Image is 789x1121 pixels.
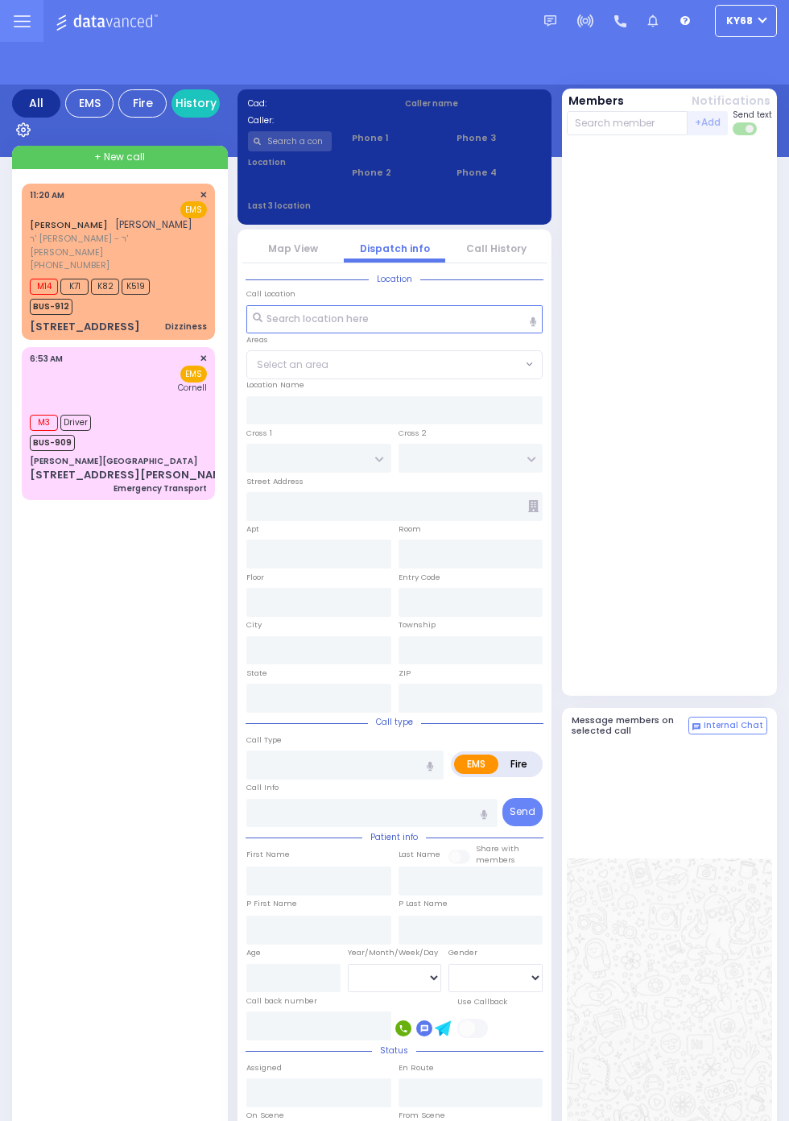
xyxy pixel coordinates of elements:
[246,572,264,583] label: Floor
[248,97,385,110] label: Cad:
[733,109,772,121] span: Send text
[715,5,777,37] button: ky68
[466,242,527,255] a: Call History
[94,150,145,164] span: + New call
[30,319,140,335] div: [STREET_ADDRESS]
[246,476,304,487] label: Street Address
[178,382,207,394] span: Cornell
[567,111,688,135] input: Search member
[246,1062,282,1073] label: Assigned
[12,89,60,118] div: All
[248,200,395,212] label: Last 3 location
[362,831,426,843] span: Patient info
[248,114,385,126] label: Caller:
[180,366,207,383] span: EMS
[30,467,233,483] div: [STREET_ADDRESS][PERSON_NAME]
[200,188,207,202] span: ✕
[456,131,541,145] span: Phone 3
[368,716,421,728] span: Call type
[65,89,114,118] div: EMS
[246,898,297,909] label: P First Name
[352,131,436,145] span: Phone 1
[399,1062,434,1073] label: En Route
[246,782,279,793] label: Call Info
[369,273,420,285] span: Location
[399,849,440,860] label: Last Name
[246,947,261,958] label: Age
[348,947,442,958] div: Year/Month/Week/Day
[454,755,498,774] label: EMS
[257,358,328,372] span: Select an area
[726,14,753,28] span: ky68
[476,854,515,865] span: members
[30,299,72,315] span: BUS-912
[30,218,108,231] a: [PERSON_NAME]
[448,947,477,958] label: Gender
[60,415,91,431] span: Driver
[30,415,58,431] span: M3
[544,15,556,27] img: message.svg
[502,798,543,826] button: Send
[118,89,167,118] div: Fire
[456,166,541,180] span: Phone 4
[246,288,295,300] label: Call Location
[246,995,317,1007] label: Call back number
[733,121,758,137] label: Turn off text
[30,189,64,201] span: 11:20 AM
[171,89,220,118] a: History
[246,734,282,746] label: Call Type
[30,279,58,295] span: M14
[405,97,542,110] label: Caller name
[246,619,262,631] label: City
[568,93,624,110] button: Members
[60,279,89,295] span: K71
[246,1110,284,1121] label: On Scene
[704,720,763,731] span: Internal Chat
[246,428,272,439] label: Cross 1
[30,353,63,365] span: 6:53 AM
[56,11,163,31] img: Logo
[572,715,689,736] h5: Message members on selected call
[246,379,304,391] label: Location Name
[372,1044,416,1057] span: Status
[122,279,150,295] span: K519
[180,201,207,218] span: EMS
[476,843,519,854] small: Share with
[399,572,440,583] label: Entry Code
[246,668,267,679] label: State
[399,668,411,679] label: ZIP
[688,717,767,734] button: Internal Chat
[457,996,507,1007] label: Use Callback
[268,242,318,255] a: Map View
[692,93,770,110] button: Notifications
[246,849,290,860] label: First Name
[399,619,436,631] label: Township
[692,723,700,731] img: comment-alt.png
[352,166,436,180] span: Phone 2
[248,156,333,168] label: Location
[200,352,207,366] span: ✕
[498,755,540,774] label: Fire
[399,1110,445,1121] label: From Scene
[115,217,192,231] span: [PERSON_NAME]
[30,232,202,259] span: ר' [PERSON_NAME] - ר' [PERSON_NAME]
[91,279,119,295] span: K82
[399,523,421,535] label: Room
[165,321,207,333] div: Dizziness
[114,482,207,494] div: Emergency Transport
[246,523,259,535] label: Apt
[528,500,539,512] span: Other building occupants
[30,455,197,467] div: [PERSON_NAME][GEOGRAPHIC_DATA]
[246,334,268,345] label: Areas
[360,242,430,255] a: Dispatch info
[30,259,109,271] span: [PHONE_NUMBER]
[246,305,543,334] input: Search location here
[30,435,75,451] span: BUS-909
[399,898,448,909] label: P Last Name
[248,131,333,151] input: Search a contact
[399,428,427,439] label: Cross 2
